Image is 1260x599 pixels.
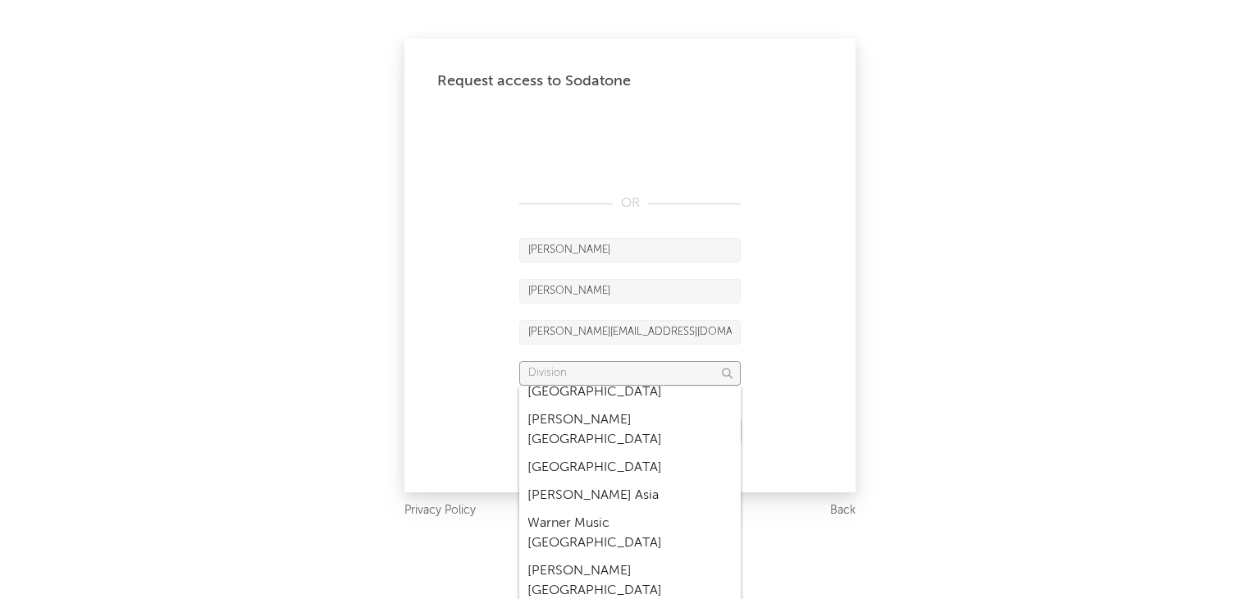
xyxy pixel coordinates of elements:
[830,501,856,521] a: Back
[519,361,741,386] input: Division
[519,279,741,304] input: Last Name
[437,71,823,91] div: Request access to Sodatone
[519,510,741,557] div: Warner Music [GEOGRAPHIC_DATA]
[519,482,741,510] div: [PERSON_NAME] Asia
[519,406,741,454] div: [PERSON_NAME] [GEOGRAPHIC_DATA]
[519,378,741,406] div: [GEOGRAPHIC_DATA]
[519,320,741,345] input: Email
[519,238,741,263] input: First Name
[404,501,476,521] a: Privacy Policy
[519,454,741,482] div: [GEOGRAPHIC_DATA]
[519,194,741,213] div: OR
